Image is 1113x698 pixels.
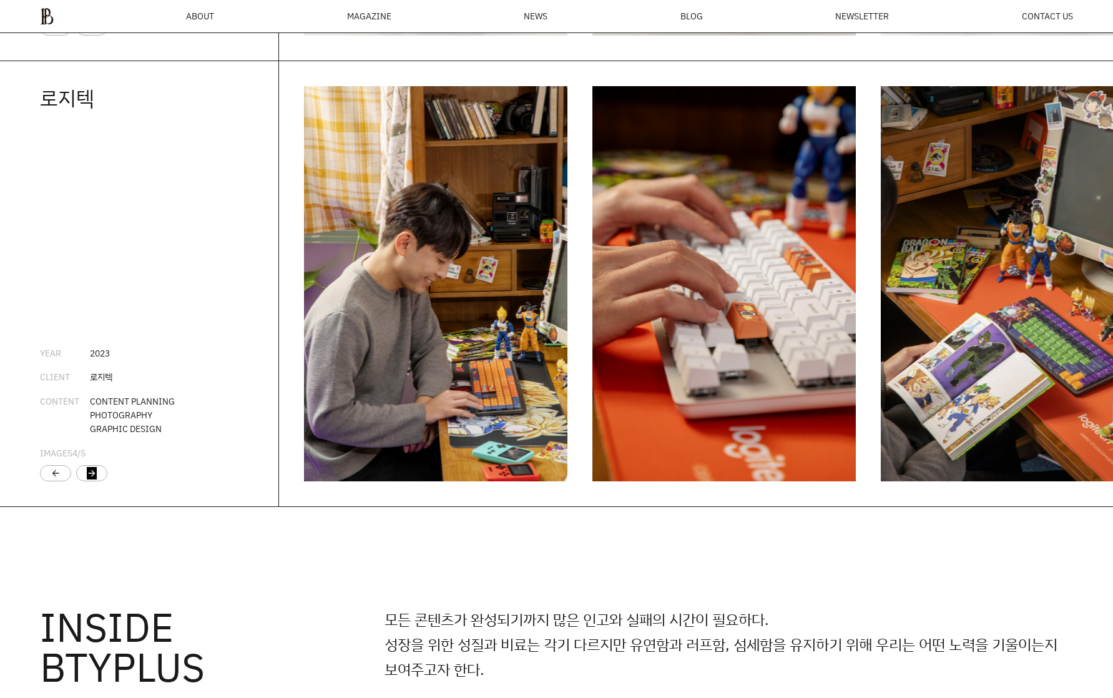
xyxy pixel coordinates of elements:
div: CONTENT [40,395,90,436]
a: NEWSLETTER [835,12,889,21]
div: MAGAZINE [347,12,391,21]
a: 4 / 6 [304,86,567,481]
p: 모든 콘텐츠가 완성되기까지 많은 인고와 실패의 시간이 필요하다. 성장을 위한 성질과 비료는 각기 다르지만 유연함과 러프함, 섬세함을 유지하기 위해 우리는 어떤 노력을 기울이는... [385,607,1071,682]
span: / [72,447,86,459]
a: 로지텍 [40,85,94,111]
div: arrow_forward [87,468,97,478]
div: 2023 [90,347,110,360]
a: 5 / 6 [592,86,856,481]
div: YEAR [40,347,90,360]
h3: INSIDE BTYPLUS [40,607,385,687]
div: Previous slide [40,465,71,481]
div: CONTENT PLANNING PHOTOGRAPHY GRAPHIC DESIGN [90,395,175,436]
a: NEWS [524,12,547,21]
div: IMAGES [40,446,86,460]
a: ABOUT [186,12,214,21]
a: BLOG [680,12,703,21]
img: ba379d5522eb3.png [40,7,54,25]
div: arrow_back [51,468,61,478]
span: 4 [72,447,77,459]
a: CONTACT US [1022,12,1073,21]
span: 5 [81,447,86,459]
img: 591e436a82213.jpg [592,86,856,481]
div: Next slide [76,465,107,481]
div: CLIENT [40,370,90,384]
div: 로지텍 [90,370,112,384]
img: c831bd4fbcd97.jpg [304,86,567,481]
